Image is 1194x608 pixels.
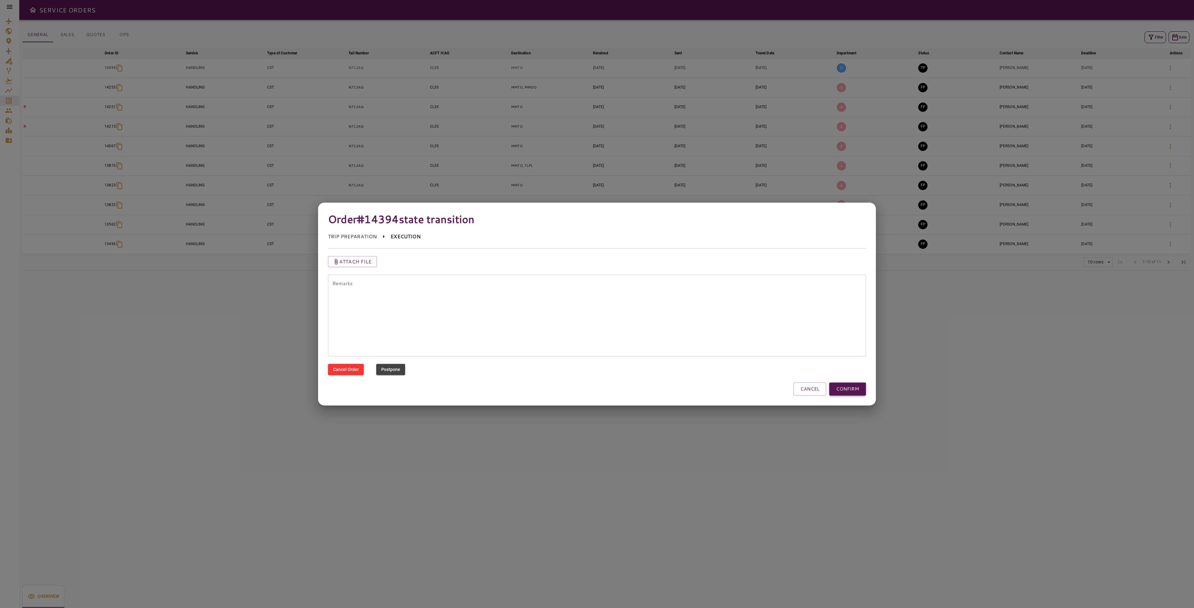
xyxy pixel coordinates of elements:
[328,364,364,375] button: Cancel Order
[391,233,420,240] p: EXECUTION
[376,364,405,375] button: Postpone
[328,233,377,240] p: TRIP PREPARATION
[339,258,372,265] p: Attach file
[794,382,826,395] button: CANCEL
[328,213,866,226] h4: Order #14394 state transition
[829,382,866,395] button: CONFIRM
[328,256,377,267] button: Attach file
